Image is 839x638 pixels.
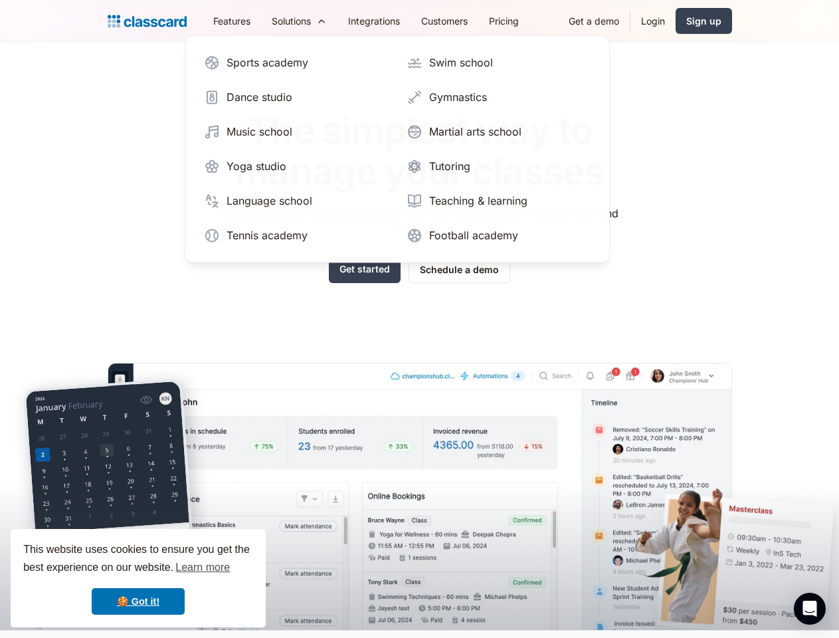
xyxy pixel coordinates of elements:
[199,84,393,110] a: Dance studio
[203,6,261,36] a: Features
[173,558,232,578] a: learn more about cookies
[429,193,527,209] div: Teaching & learning
[558,6,630,36] a: Get a demo
[676,8,732,34] a: Sign up
[401,153,596,179] a: Tutoring
[794,593,826,625] div: Open Intercom Messenger
[199,49,393,76] a: Sports academy
[227,54,308,70] div: Sports academy
[272,14,311,28] div: Solutions
[429,54,493,70] div: Swim school
[630,6,676,36] a: Login
[401,222,596,249] a: Football academy
[11,529,266,627] div: cookieconsent
[227,124,292,140] div: Music school
[227,227,308,243] div: Tennis academy
[429,124,521,140] div: Martial arts school
[401,84,596,110] a: Gymnastics
[401,187,596,214] a: Teaching & learning
[199,222,393,249] a: Tennis academy
[108,12,187,31] a: home
[478,6,529,36] a: Pricing
[409,256,510,283] a: Schedule a demo
[401,49,596,76] a: Swim school
[199,153,393,179] a: Yoga studio
[401,118,596,145] a: Martial arts school
[429,89,487,105] div: Gymnastics
[411,6,478,36] a: Customers
[23,542,253,578] span: This website uses cookies to ensure you get the best experience on our website.
[329,256,401,283] a: Get started
[199,118,393,145] a: Music school
[227,158,286,174] div: Yoga studio
[686,14,721,28] div: Sign up
[199,187,393,214] a: Language school
[337,6,411,36] a: Integrations
[429,158,470,174] div: Tutoring
[227,193,312,209] div: Language school
[261,6,337,36] div: Solutions
[429,227,518,243] div: Football academy
[185,35,610,263] nav: Solutions
[92,588,185,615] a: dismiss cookie message
[227,89,292,105] div: Dance studio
